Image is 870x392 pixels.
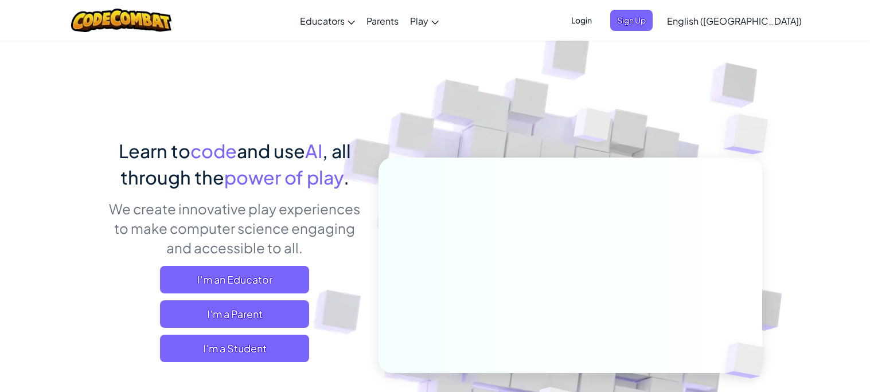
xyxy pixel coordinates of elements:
img: CodeCombat logo [71,9,171,32]
a: Play [404,5,444,36]
button: Sign Up [610,10,653,31]
span: Play [410,15,428,27]
span: Learn to [119,139,190,162]
a: I'm an Educator [160,266,309,293]
span: Educators [300,15,345,27]
span: AI [305,139,322,162]
span: English ([GEOGRAPHIC_DATA]) [667,15,802,27]
span: power of play [224,166,344,189]
img: Overlap cubes [552,85,634,171]
button: I'm a Student [160,335,309,362]
a: Parents [361,5,404,36]
a: Educators [294,5,361,36]
a: I'm a Parent [160,300,309,328]
button: Login [564,10,599,31]
a: English ([GEOGRAPHIC_DATA]) [661,5,807,36]
span: code [190,139,237,162]
span: . [344,166,349,189]
p: We create innovative play experiences to make computer science engaging and accessible to all. [108,199,361,257]
img: Overlap cubes [701,86,800,183]
span: and use [237,139,305,162]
